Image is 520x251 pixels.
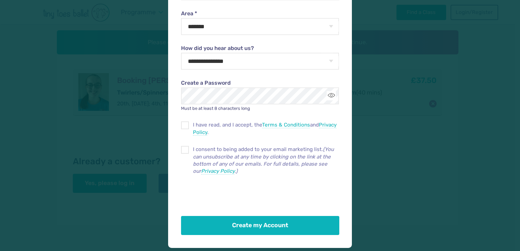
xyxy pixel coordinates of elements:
iframe: reCAPTCHA [181,182,285,208]
label: How did you hear about us? [181,45,339,52]
button: Create my Account [181,216,339,235]
label: Create a Password [181,79,339,87]
label: Area * [181,10,339,17]
a: Privacy Policy [193,122,337,135]
button: Toggle password visibility [327,91,336,100]
span: I have read, and I accept, the and . [193,121,339,136]
a: Terms & Conditions [262,122,310,128]
p: I consent to being added to your email marketing list. [193,146,339,175]
a: Privacy Policy [201,168,234,174]
small: Must be at least 8 characters long [181,106,250,111]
